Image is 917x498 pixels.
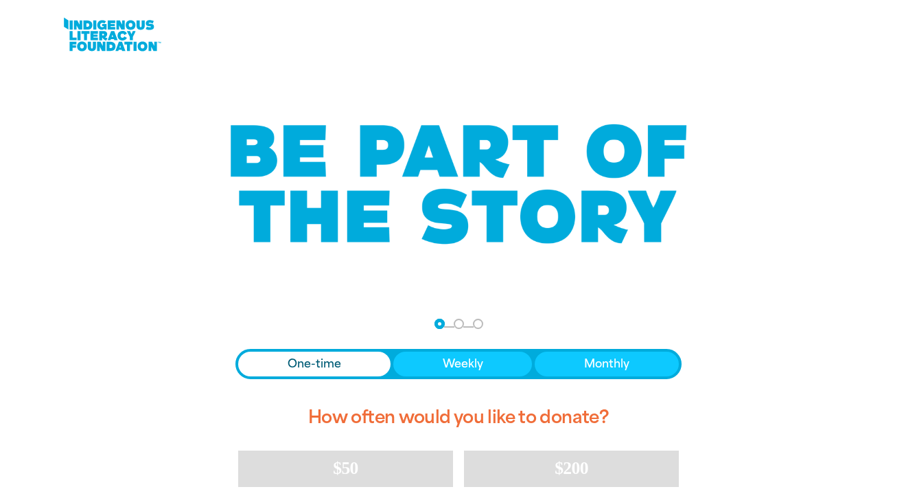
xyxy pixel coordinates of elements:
button: One-time [238,352,391,376]
span: Monthly [584,356,629,372]
div: Donation frequency [235,349,682,379]
button: Navigate to step 1 of 3 to enter your donation amount [434,319,445,329]
button: $200 [464,451,679,486]
h2: How often would you like to donate? [235,396,682,440]
button: Monthly [535,352,679,376]
img: Be part of the story [218,97,699,272]
button: $50 [238,451,453,486]
span: Weekly [443,356,483,372]
span: $50 [333,458,358,478]
span: $200 [555,458,588,478]
button: Weekly [393,352,533,376]
span: One-time [288,356,341,372]
button: Navigate to step 2 of 3 to enter your details [454,319,464,329]
button: Navigate to step 3 of 3 to enter your payment details [473,319,483,329]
